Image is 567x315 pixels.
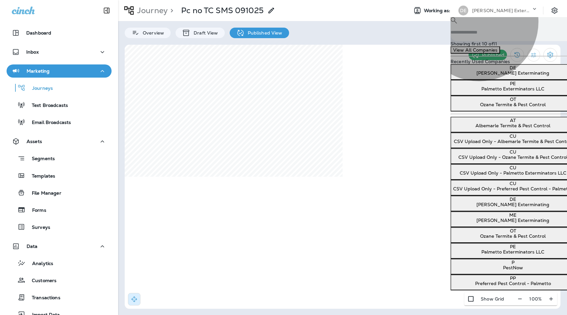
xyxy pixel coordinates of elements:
[7,135,112,148] button: Assets
[26,85,53,92] p: Journeys
[97,4,116,17] button: Collapse Sidebar
[7,64,112,78] button: Marketing
[7,169,112,182] button: Templates
[7,240,112,253] button: Data
[7,220,112,234] button: Surveys
[25,278,56,284] p: Customers
[25,190,61,197] p: File Manager
[7,186,112,200] button: File Manager
[7,115,112,129] button: Email Broadcasts
[27,139,42,144] p: Assets
[7,45,112,59] button: Inbox
[25,225,50,231] p: Surveys
[25,295,60,301] p: Transactions
[25,120,71,126] p: Email Broadcasts
[25,156,55,162] p: Segments
[7,98,112,112] button: Text Broadcasts
[7,290,112,304] button: Transactions
[25,103,68,109] p: Text Broadcasts
[7,256,112,270] button: Analytics
[26,49,39,55] p: Inbox
[451,46,500,54] button: View All Companies
[481,296,504,302] p: Show Grid
[27,244,38,249] p: Data
[26,30,51,36] p: Dashboard
[7,81,112,95] button: Journeys
[7,26,112,39] button: Dashboard
[26,207,46,214] p: Forms
[7,151,112,165] button: Segments
[7,273,112,287] button: Customers
[7,203,112,217] button: Forms
[26,261,53,267] p: Analytics
[25,173,55,180] p: Templates
[27,68,50,74] p: Marketing
[529,296,542,302] p: 100 %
